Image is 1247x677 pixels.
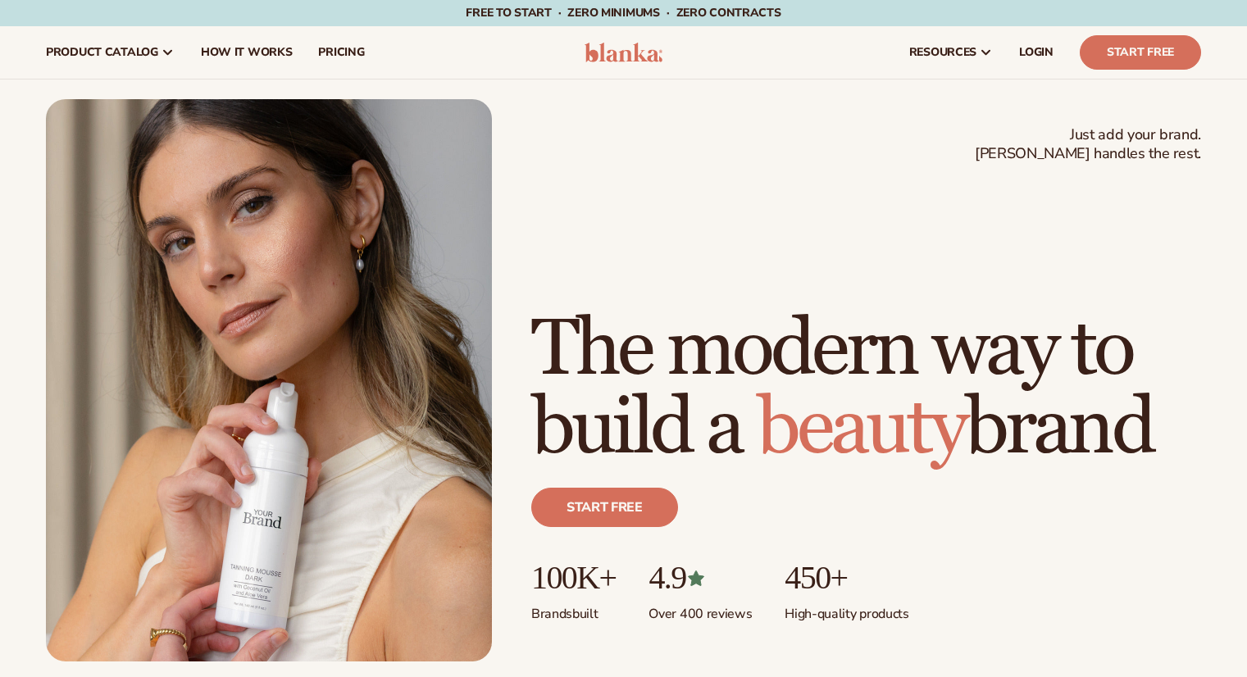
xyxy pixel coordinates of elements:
a: pricing [305,26,377,79]
span: product catalog [46,46,158,59]
span: LOGIN [1019,46,1054,59]
h1: The modern way to build a brand [531,311,1201,468]
a: resources [896,26,1006,79]
span: resources [909,46,976,59]
img: Female holding tanning mousse. [46,99,492,661]
p: 450+ [785,560,908,596]
a: LOGIN [1006,26,1067,79]
a: How It Works [188,26,306,79]
img: logo [585,43,662,62]
span: beauty [757,380,965,476]
a: Start free [531,488,678,527]
span: Free to start · ZERO minimums · ZERO contracts [466,5,781,20]
a: Start Free [1080,35,1201,70]
p: High-quality products [785,596,908,623]
p: 4.9 [649,560,752,596]
p: 100K+ [531,560,616,596]
p: Over 400 reviews [649,596,752,623]
span: Just add your brand. [PERSON_NAME] handles the rest. [975,125,1201,164]
span: How It Works [201,46,293,59]
p: Brands built [531,596,616,623]
span: pricing [318,46,364,59]
a: product catalog [33,26,188,79]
